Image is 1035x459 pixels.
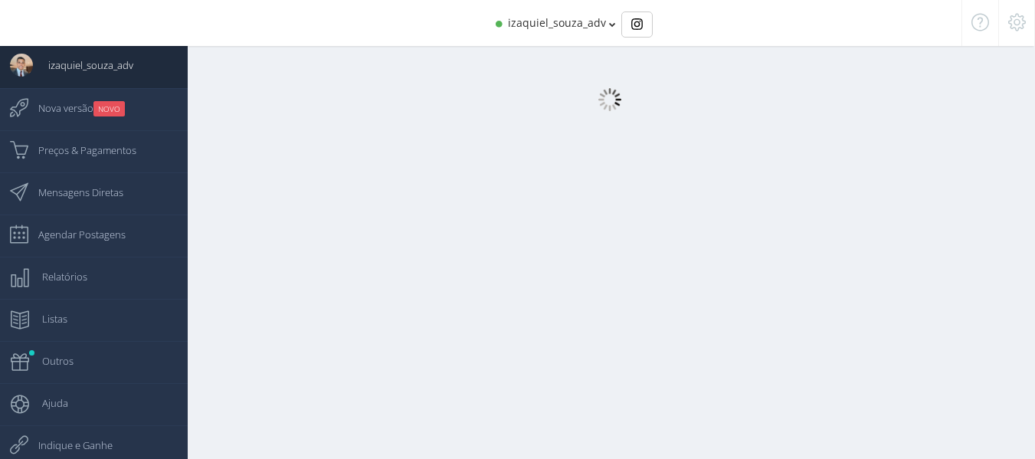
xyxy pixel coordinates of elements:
[598,88,621,111] img: loader.gif
[27,342,74,380] span: Outros
[33,46,133,84] span: izaquiel_souza_adv
[23,215,126,254] span: Agendar Postagens
[631,18,643,30] img: Instagram_simple_icon.svg
[508,15,606,30] span: izaquiel_souza_adv
[621,11,653,38] div: Basic example
[23,173,123,211] span: Mensagens Diretas
[10,54,33,77] img: User Image
[23,89,125,127] span: Nova versão
[23,131,136,169] span: Preços & Pagamentos
[27,257,87,296] span: Relatórios
[27,384,68,422] span: Ajuda
[93,101,125,116] small: NOVO
[27,300,67,338] span: Listas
